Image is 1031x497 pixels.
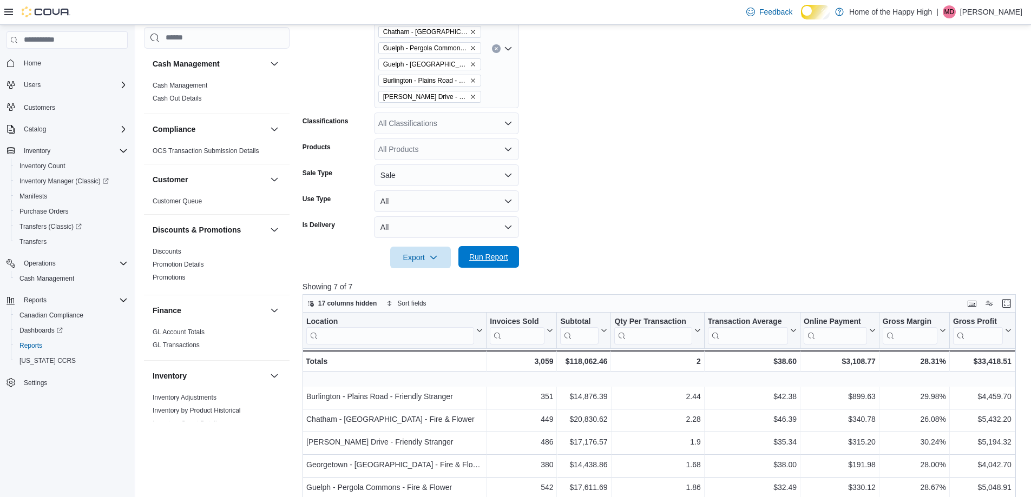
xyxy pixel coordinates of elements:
button: Gross Margin [883,317,946,344]
a: Transfers (Classic) [11,219,132,234]
button: Remove Burlington - Plains Road - Friendly Stranger from selection in this group [470,77,476,84]
button: Subtotal [560,317,607,344]
a: Customer Queue [153,197,202,205]
button: Sale [374,164,519,186]
div: $32.49 [708,480,797,493]
a: Manifests [15,190,51,203]
span: Sort fields [397,299,426,308]
div: 30.24% [883,435,946,448]
button: 17 columns hidden [303,297,382,310]
button: Remove Dundas - Osler Drive - Friendly Stranger from selection in this group [470,94,476,100]
a: Inventory Count Details [153,420,220,427]
button: Inventory Count [11,158,132,174]
button: Discounts & Promotions [268,223,281,236]
a: GL Account Totals [153,328,205,336]
h3: Cash Management [153,58,220,69]
button: [US_STATE] CCRS [11,353,132,368]
span: Inventory Manager (Classic) [15,175,128,188]
span: Home [24,59,41,68]
div: 1.68 [614,458,700,471]
span: Inventory Count [15,160,128,173]
div: $38.00 [708,458,797,471]
div: 28.00% [883,458,946,471]
a: Dashboards [15,324,67,337]
span: [PERSON_NAME] Drive - Friendly Stranger [383,91,468,102]
div: 26.08% [883,412,946,425]
button: Operations [19,257,60,270]
a: Inventory Count [15,160,70,173]
button: Customer [268,173,281,186]
button: Reports [19,294,51,307]
div: 1.9 [614,435,700,448]
button: Remove Guelph - Stone Square Centre - Fire & Flower from selection in this group [470,61,476,68]
p: | [936,5,938,18]
div: $4,042.70 [953,458,1012,471]
p: Home of the Happy High [849,5,932,18]
div: 351 [490,389,553,402]
div: Meg Driscoll [943,5,956,18]
a: GL Transactions [153,341,200,349]
nav: Complex example [6,51,128,419]
a: Feedback [742,1,797,23]
span: Manifests [15,190,128,203]
span: Cash Management [15,272,128,285]
span: Reports [19,341,42,350]
div: $899.63 [804,389,876,402]
span: Run Report [469,251,508,262]
span: Customers [19,100,128,114]
span: Purchase Orders [19,207,69,216]
a: Promotion Details [153,261,204,268]
button: Manifests [11,189,132,204]
span: Inventory [19,144,128,157]
div: Location [306,317,474,344]
button: Gross Profit [953,317,1012,344]
button: Inventory [153,370,266,381]
a: Inventory Adjustments [153,394,216,401]
span: Inventory Count [19,162,65,170]
div: 2 [614,355,700,368]
a: Canadian Compliance [15,309,88,322]
img: Cova [22,6,70,17]
label: Use Type [303,195,331,203]
button: Compliance [153,124,266,135]
div: Customer [144,195,290,214]
div: Qty Per Transaction [614,317,692,344]
button: Clear input [492,44,501,53]
span: Settings [19,376,128,389]
div: Invoices Sold [490,317,544,344]
a: Purchase Orders [15,205,73,218]
div: 2.44 [614,389,700,402]
div: $118,062.46 [560,355,607,368]
div: Invoices Sold [490,317,544,327]
span: Inventory Count Details [153,419,220,428]
div: Transaction Average [708,317,788,327]
span: Inventory Adjustments [153,393,216,402]
span: [US_STATE] CCRS [19,356,76,365]
span: Cash Out Details [153,94,202,103]
div: Gross Margin [883,317,937,327]
div: $46.39 [708,412,797,425]
button: All [374,190,519,212]
div: $330.12 [804,480,876,493]
div: $340.78 [804,412,876,425]
div: 28.67% [883,480,946,493]
a: Home [19,57,45,70]
div: Transaction Average [708,317,788,344]
a: Discounts [153,248,181,255]
label: Sale Type [303,169,332,177]
button: Discounts & Promotions [153,224,266,235]
div: Online Payment [804,317,867,327]
div: $17,176.57 [560,435,607,448]
div: 1.86 [614,480,700,493]
span: Customers [24,103,55,112]
span: Reports [19,294,128,307]
label: Classifications [303,117,349,125]
span: Guelph - Stone Square Centre - Fire & Flower [378,58,481,70]
span: Catalog [24,125,46,134]
button: Cash Management [268,57,281,70]
span: Washington CCRS [15,354,128,367]
div: Subtotal [560,317,599,344]
div: $191.98 [804,458,876,471]
div: Qty Per Transaction [614,317,692,327]
span: Operations [19,257,128,270]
